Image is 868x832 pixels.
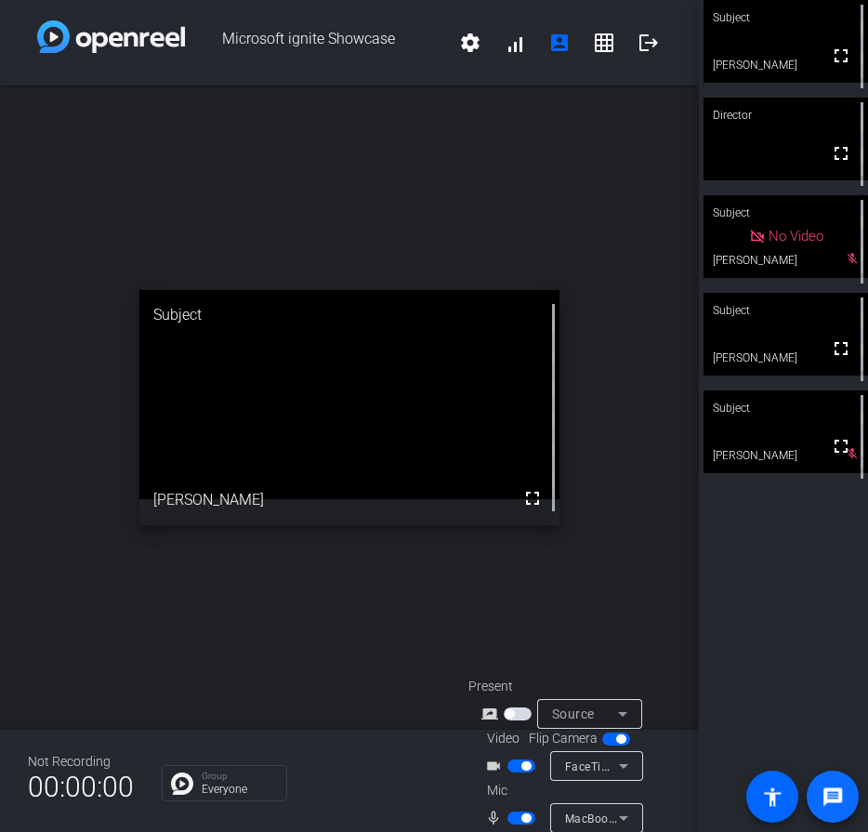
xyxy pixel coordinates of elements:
mat-icon: accessibility [761,786,783,808]
mat-icon: account_box [548,32,571,54]
div: Director [704,98,868,133]
div: Mic [468,781,654,800]
p: Everyone [202,784,277,795]
div: Subject [704,195,868,231]
div: Subject [704,293,868,328]
img: white-gradient.svg [37,20,185,53]
span: MacBook Pro Microphone (Built-in) [565,811,755,825]
span: Microsoft ignite Showcase [185,20,448,65]
mat-icon: fullscreen [830,337,852,360]
mat-icon: logout [638,32,660,54]
mat-icon: grid_on [593,32,615,54]
mat-icon: settings [459,32,481,54]
span: Source [552,707,595,721]
mat-icon: fullscreen [830,435,852,457]
mat-icon: message [822,786,844,808]
div: Present [468,677,654,696]
span: Video [487,729,519,748]
span: 00:00:00 [28,764,134,810]
div: Subject [704,390,868,426]
span: Flip Camera [529,729,598,748]
mat-icon: videocam_outline [485,755,507,777]
div: Not Recording [28,752,134,772]
mat-icon: screen_share_outline [481,703,504,725]
mat-icon: fullscreen [830,45,852,67]
span: FaceTime HD Camera [565,759,684,773]
mat-icon: fullscreen [521,487,544,509]
mat-icon: fullscreen [830,142,852,165]
p: Group [202,772,277,781]
mat-icon: mic_none [485,807,507,829]
button: signal_cellular_alt [493,20,537,65]
img: Chat Icon [171,773,193,795]
div: Subject [139,290,559,340]
span: No Video [769,228,823,244]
